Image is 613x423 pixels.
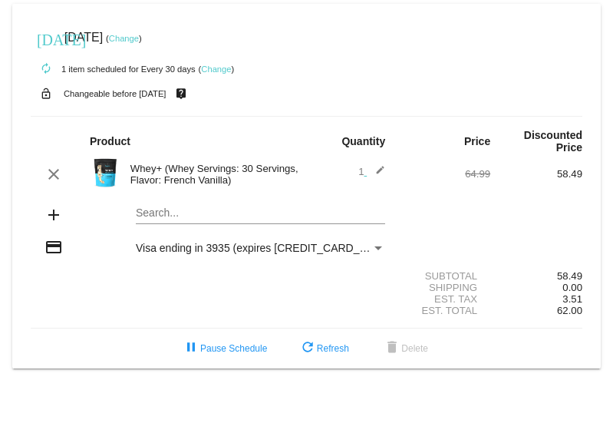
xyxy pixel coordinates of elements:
div: 58.49 [490,270,582,282]
strong: Discounted Price [524,129,582,154]
mat-icon: lock_open [37,84,55,104]
mat-icon: autorenew [37,60,55,78]
div: 58.49 [490,168,582,180]
span: 3.51 [562,293,582,305]
small: ( ) [106,34,142,43]
small: Changeable before [DATE] [64,89,166,98]
mat-icon: [DATE] [37,29,55,48]
button: Delete [371,335,440,362]
a: Change [109,34,139,43]
span: Pause Schedule [182,343,267,354]
span: 0.00 [562,282,582,293]
div: Whey+ (Whey Servings: 30 Servings, Flavor: French Vanilla) [123,163,307,186]
span: Visa ending in 3935 (expires [CREDIT_CARD_DATA]) [136,242,393,254]
mat-icon: delete [383,339,401,358]
span: 1 [358,166,385,177]
button: Pause Schedule [170,335,279,362]
mat-icon: pause [182,339,200,358]
small: 1 item scheduled for Every 30 days [31,64,196,74]
mat-icon: live_help [172,84,190,104]
span: Refresh [298,343,349,354]
div: Est. Tax [398,293,490,305]
button: Refresh [286,335,361,362]
small: ( ) [199,64,235,74]
span: 62.00 [557,305,582,316]
input: Search... [136,207,385,220]
mat-select: Payment Method [136,242,385,254]
div: Shipping [398,282,490,293]
mat-icon: refresh [298,339,317,358]
mat-icon: clear [44,165,63,183]
strong: Price [464,135,490,147]
div: Subtotal [398,270,490,282]
strong: Quantity [341,135,385,147]
mat-icon: add [44,206,63,224]
strong: Product [90,135,130,147]
span: Delete [383,343,428,354]
img: Image-1-Carousel-Whey-2lb-Vanilla-no-badge-Transp.png [90,157,120,188]
a: Change [201,64,231,74]
div: 64.99 [398,168,490,180]
div: Est. Total [398,305,490,316]
mat-icon: credit_card [44,238,63,256]
mat-icon: edit [367,165,385,183]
